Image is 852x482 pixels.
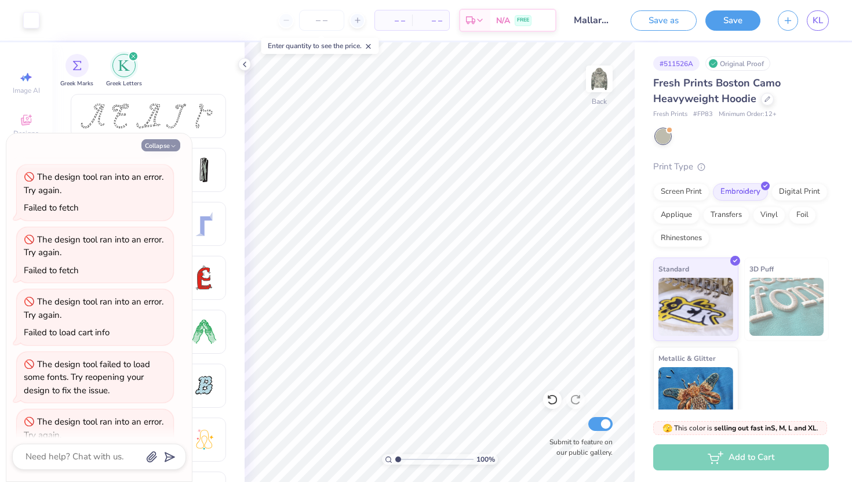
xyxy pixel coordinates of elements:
[662,423,672,434] span: 🫣
[653,56,700,71] div: # 511526A
[496,15,510,27] span: N/A
[106,54,142,88] div: filter for Greek Letters
[653,76,781,106] span: Fresh Prints Boston Camo Heavyweight Hoodie
[24,416,163,441] div: The design tool ran into an error. Try again.
[789,206,816,224] div: Foil
[141,139,180,151] button: Collapse
[60,54,93,88] button: filter button
[653,160,829,173] div: Print Type
[565,9,622,32] input: Untitled Design
[592,96,607,107] div: Back
[705,56,770,71] div: Original Proof
[653,206,700,224] div: Applique
[72,61,82,70] img: Greek Marks Image
[382,15,405,27] span: – –
[24,264,79,276] div: Failed to fetch
[713,183,768,201] div: Embroidery
[106,54,142,88] button: filter button
[13,129,39,138] span: Designs
[588,67,611,90] img: Back
[653,110,687,119] span: Fresh Prints
[60,54,93,88] div: filter for Greek Marks
[771,183,828,201] div: Digital Print
[658,263,689,275] span: Standard
[703,206,749,224] div: Transfers
[658,278,733,336] img: Standard
[662,423,818,433] span: This color is .
[705,10,760,31] button: Save
[631,10,697,31] button: Save as
[24,296,163,321] div: The design tool ran into an error. Try again.
[517,16,529,24] span: FREE
[13,86,40,95] span: Image AI
[24,327,110,338] div: Failed to load cart info
[653,230,709,247] div: Rhinestones
[658,367,733,425] img: Metallic & Glitter
[419,15,442,27] span: – –
[749,263,774,275] span: 3D Puff
[106,79,142,88] span: Greek Letters
[714,423,817,433] strong: selling out fast in S, M, L and XL
[749,278,824,336] img: 3D Puff
[693,110,713,119] span: # FP83
[543,437,613,458] label: Submit to feature on our public gallery.
[813,14,823,27] span: KL
[653,183,709,201] div: Screen Print
[60,79,93,88] span: Greek Marks
[658,352,716,364] span: Metallic & Glitter
[261,38,379,54] div: Enter quantity to see the price.
[24,234,163,259] div: The design tool ran into an error. Try again.
[24,171,163,196] div: The design tool ran into an error. Try again.
[719,110,777,119] span: Minimum Order: 12 +
[476,454,495,465] span: 100 %
[753,206,785,224] div: Vinyl
[807,10,829,31] a: KL
[24,202,79,213] div: Failed to fetch
[299,10,344,31] input: – –
[118,60,130,71] img: Greek Letters Image
[24,358,150,396] div: The design tool failed to load some fonts. Try reopening your design to fix the issue.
